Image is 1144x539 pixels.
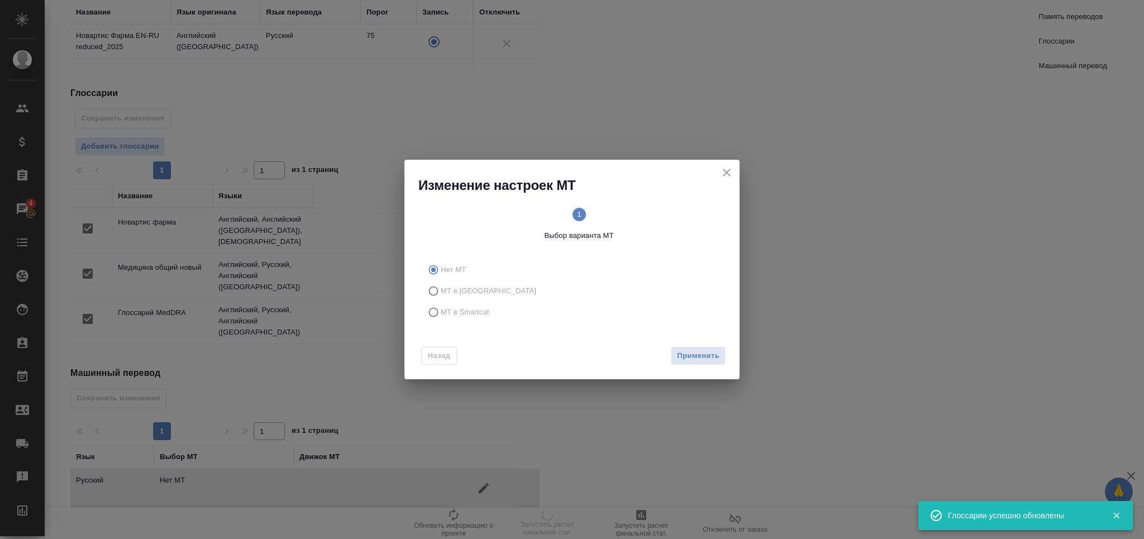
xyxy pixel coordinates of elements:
button: Применить [671,346,726,366]
span: Применить [677,350,719,362]
h2: Изменение настроек МТ [418,177,740,194]
button: Закрыть [1105,511,1128,521]
button: close [718,164,735,181]
span: Выбор варианта МТ [436,230,722,241]
span: Нет МТ [441,264,466,275]
span: МТ в [GEOGRAPHIC_DATA] [441,285,536,297]
div: Глоссарии успешно обновлены [948,510,1095,521]
span: МТ в Smartcat [441,307,489,318]
text: 1 [577,210,581,218]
